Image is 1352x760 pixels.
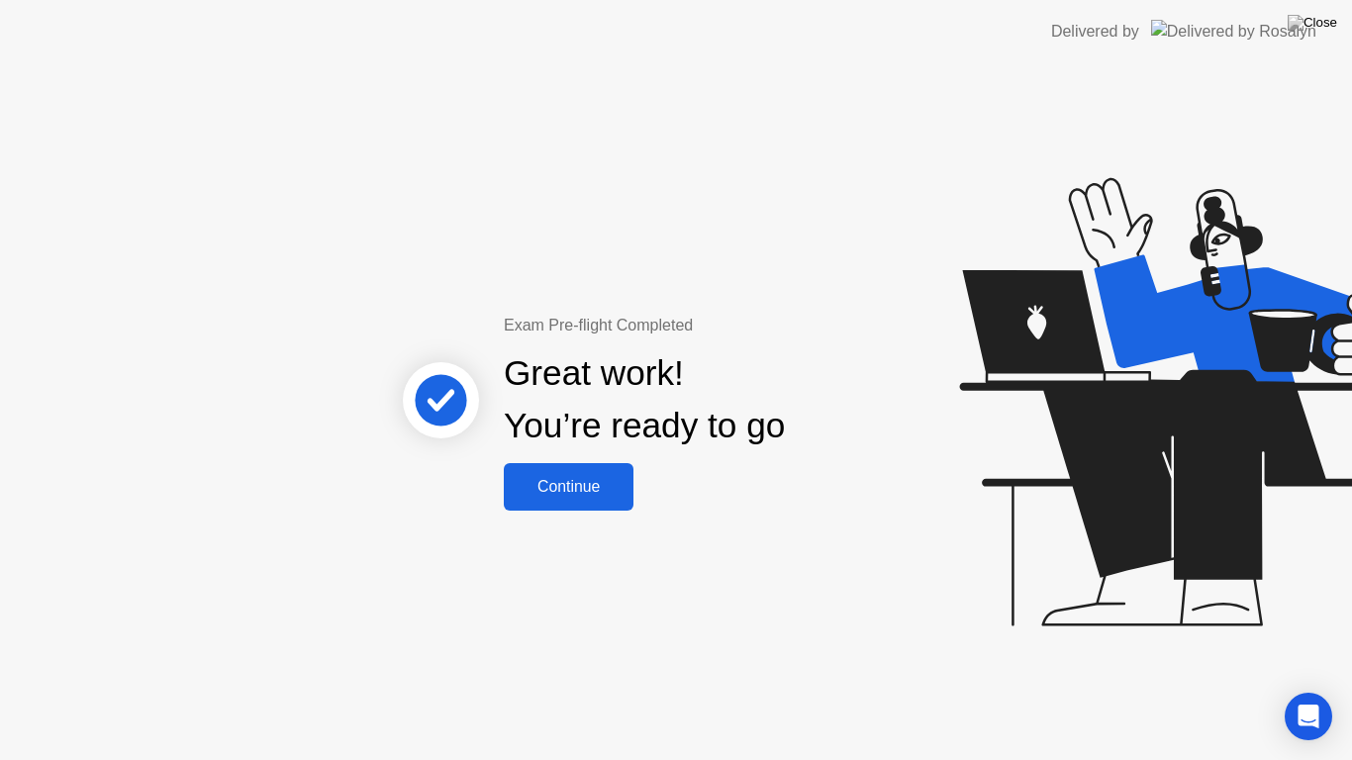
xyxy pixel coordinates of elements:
[504,314,913,337] div: Exam Pre-flight Completed
[1285,693,1332,740] div: Open Intercom Messenger
[1151,20,1316,43] img: Delivered by Rosalyn
[510,478,628,496] div: Continue
[504,463,633,511] button: Continue
[504,347,785,452] div: Great work! You’re ready to go
[1288,15,1337,31] img: Close
[1051,20,1139,44] div: Delivered by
